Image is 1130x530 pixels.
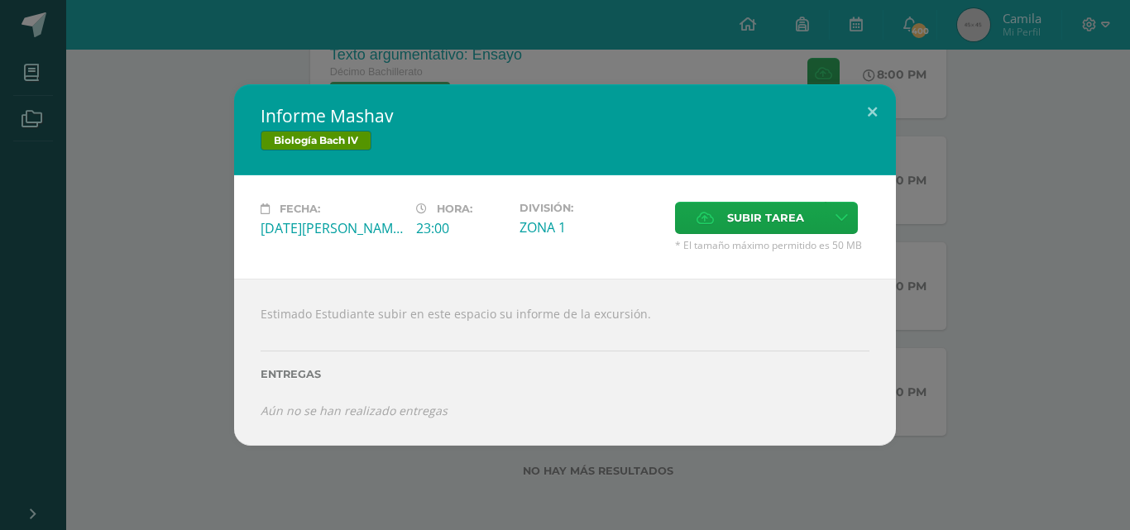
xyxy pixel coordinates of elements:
span: Hora: [437,203,472,215]
div: 23:00 [416,219,506,237]
div: [DATE][PERSON_NAME] [261,219,403,237]
button: Close (Esc) [849,84,896,141]
div: ZONA 1 [520,218,662,236]
span: Fecha: [280,203,320,215]
span: * El tamaño máximo permitido es 50 MB [675,238,869,252]
h2: Informe Mashav [261,104,869,127]
div: Estimado Estudiante subir en este espacio su informe de la excursión. [234,279,896,446]
i: Aún no se han realizado entregas [261,403,448,418]
span: Subir tarea [727,203,804,233]
label: División: [520,202,662,214]
span: Biología Bach IV [261,131,371,150]
label: Entregas [261,368,869,380]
